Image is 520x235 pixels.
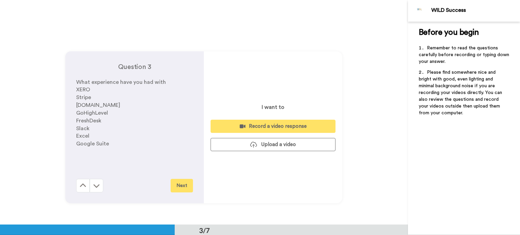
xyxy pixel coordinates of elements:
[76,133,89,139] span: Excel
[216,123,330,130] div: Record a video response
[76,62,193,72] h4: Question 3
[76,141,109,146] span: Google Suite
[412,3,428,19] img: Profile Image
[76,95,91,100] span: Stripe
[171,179,193,192] button: Next
[262,103,284,111] p: I want to
[76,79,166,85] span: What experience have you had with
[431,7,520,14] div: WILD Success
[76,102,120,108] span: [DOMAIN_NAME]
[76,110,108,116] span: GoHighLevel
[188,226,221,235] div: 3/7
[419,70,503,115] span: Please find somewhere nice and bright with good, even lighting and minimal background noise if yo...
[419,46,511,64] span: Remember to read the questions carefully before recording or typing down your answer.
[211,138,335,151] button: Upload a video
[76,118,101,123] span: FreshDesk
[76,87,90,92] span: XERO
[419,28,479,37] span: Before you begin
[211,120,335,133] button: Record a video response
[76,126,89,131] span: Slack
